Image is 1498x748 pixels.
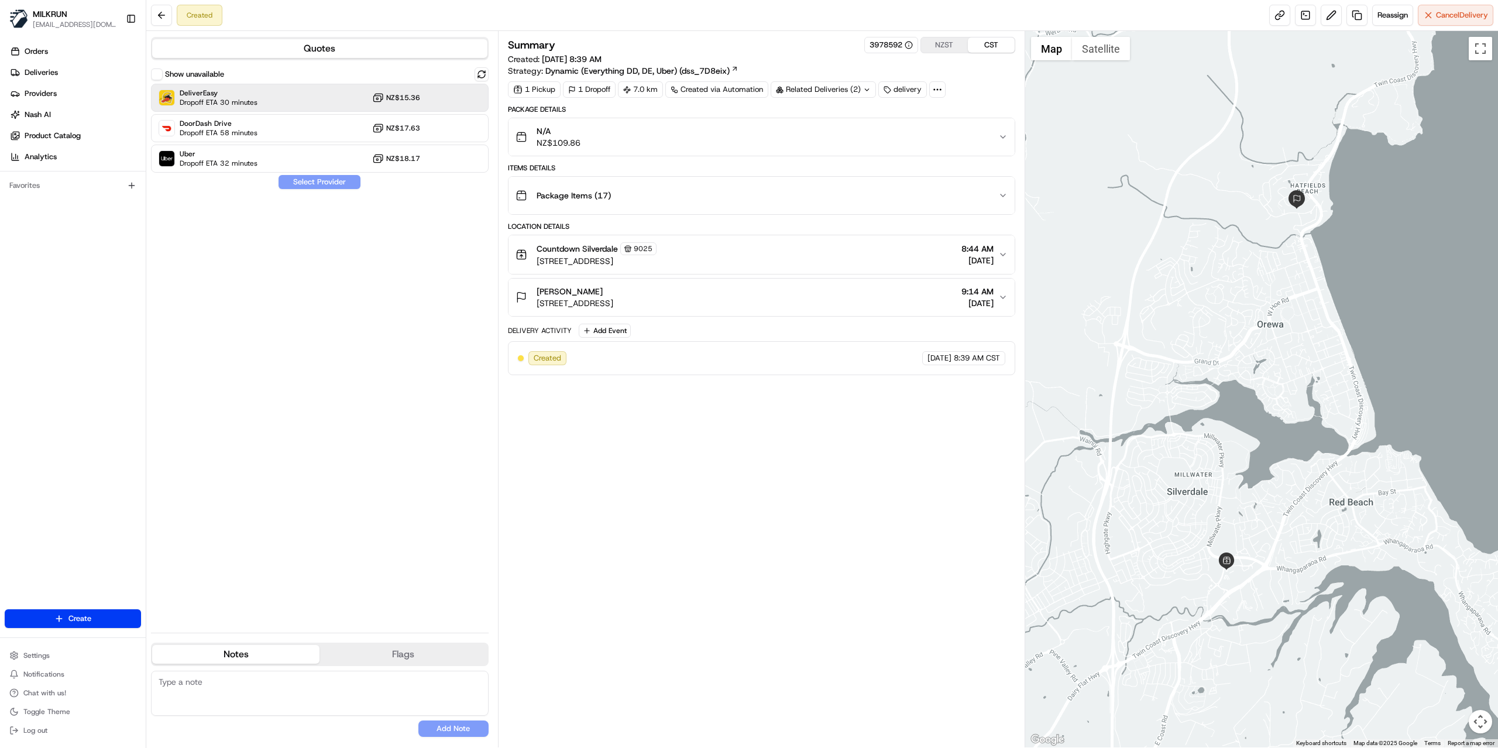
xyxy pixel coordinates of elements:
span: Providers [25,88,57,99]
button: NZ$17.63 [372,122,420,134]
img: DoorDash Drive [159,121,174,136]
span: Toggle Theme [23,707,70,716]
div: Location Details [508,222,1015,231]
button: Show satellite imagery [1072,37,1130,60]
button: Add Event [579,324,631,338]
button: MILKRUN [33,8,67,20]
span: [DATE] [927,353,951,363]
button: Package Items (17) [509,177,1015,214]
span: [DATE] [961,255,994,266]
span: Create [68,613,91,624]
span: Analytics [25,152,57,162]
div: 1 Dropoff [563,81,616,98]
button: Map camera controls [1469,710,1492,733]
span: Dropoff ETA 58 minutes [180,128,257,138]
span: Created [534,353,561,363]
span: [DATE] 8:39 AM [542,54,602,64]
button: Notes [152,645,319,664]
label: Show unavailable [165,69,224,80]
button: NZST [921,37,968,53]
span: Nash AI [25,109,51,120]
span: NZ$109.86 [537,137,580,149]
span: 9025 [634,244,652,253]
span: Reassign [1377,10,1408,20]
h3: Summary [508,40,555,50]
button: Flags [319,645,487,664]
div: Delivery Activity [508,326,572,335]
button: Settings [5,647,141,664]
span: Log out [23,726,47,735]
span: Chat with us! [23,688,66,698]
button: Countdown Silverdale9025[STREET_ADDRESS]8:44 AM[DATE] [509,235,1015,274]
span: [STREET_ADDRESS] [537,297,613,309]
span: Created: [508,53,602,65]
span: DeliverEasy [180,88,257,98]
div: Related Deliveries (2) [771,81,876,98]
button: [EMAIL_ADDRESS][DOMAIN_NAME] [33,20,116,29]
button: Toggle fullscreen view [1469,37,1492,60]
div: 7.0 km [618,81,663,98]
span: Dropoff ETA 30 minutes [180,98,257,107]
span: Product Catalog [25,131,81,141]
span: Package Items ( 17 ) [537,190,611,201]
div: Package Details [508,105,1015,114]
button: Create [5,609,141,628]
a: Orders [5,42,146,61]
span: Notifications [23,670,64,679]
a: Deliveries [5,63,146,82]
span: 8:44 AM [961,243,994,255]
button: MILKRUNMILKRUN[EMAIL_ADDRESS][DOMAIN_NAME] [5,5,121,33]
button: CancelDelivery [1418,5,1493,26]
span: Dropoff ETA 32 minutes [180,159,257,168]
button: 3978592 [870,40,913,50]
span: NZ$18.17 [386,154,420,163]
img: Google [1028,732,1067,747]
a: Dynamic (Everything DD, DE, Uber) (dss_7D8eix) [545,65,738,77]
button: Quotes [152,39,487,58]
a: Product Catalog [5,126,146,145]
span: NZ$17.63 [386,123,420,133]
span: Settings [23,651,50,660]
button: Log out [5,722,141,739]
div: 1 Pickup [508,81,561,98]
button: Notifications [5,666,141,682]
span: [PERSON_NAME] [537,286,603,297]
div: Strategy: [508,65,738,77]
img: DeliverEasy [159,90,174,105]
span: Countdown Silverdale [537,243,618,255]
a: Terms [1424,740,1441,746]
span: Cancel Delivery [1436,10,1488,20]
span: 9:14 AM [961,286,994,297]
span: Orders [25,46,48,57]
span: Map data ©2025 Google [1353,740,1417,746]
span: 8:39 AM CST [954,353,1000,363]
span: NZ$15.36 [386,93,420,102]
span: [STREET_ADDRESS] [537,255,657,267]
span: Uber [180,149,257,159]
button: NZ$18.17 [372,153,420,164]
button: CST [968,37,1015,53]
a: Created via Automation [665,81,768,98]
a: Open this area in Google Maps (opens a new window) [1028,732,1067,747]
a: Nash AI [5,105,146,124]
span: N/A [537,125,580,137]
div: Items Details [508,163,1015,173]
button: Toggle Theme [5,704,141,720]
button: Keyboard shortcuts [1296,739,1346,747]
button: Reassign [1372,5,1413,26]
div: delivery [878,81,927,98]
a: Analytics [5,147,146,166]
span: Dynamic (Everything DD, DE, Uber) (dss_7D8eix) [545,65,730,77]
button: Show street map [1031,37,1072,60]
div: Favorites [5,176,141,195]
span: DoorDash Drive [180,119,257,128]
button: [PERSON_NAME][STREET_ADDRESS]9:14 AM[DATE] [509,279,1015,316]
button: N/ANZ$109.86 [509,118,1015,156]
img: Uber [159,151,174,166]
span: [DATE] [961,297,994,309]
span: Deliveries [25,67,58,78]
